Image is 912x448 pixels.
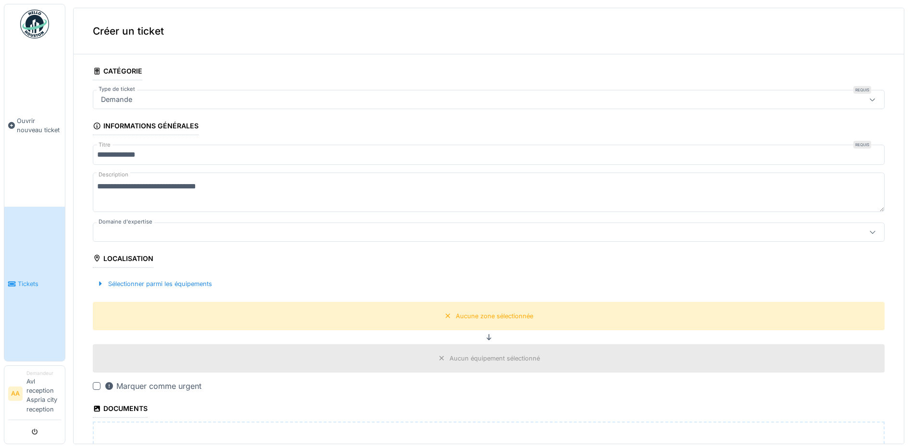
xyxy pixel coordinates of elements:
[26,370,61,377] div: Demandeur
[97,218,154,226] label: Domaine d'expertise
[18,279,61,288] span: Tickets
[97,85,137,93] label: Type de ticket
[4,44,65,207] a: Ouvrir nouveau ticket
[8,370,61,420] a: AA DemandeurAvl reception Aspria city reception
[93,277,216,290] div: Sélectionner parmi les équipements
[93,401,148,418] div: Documents
[104,380,201,392] div: Marquer comme urgent
[97,169,130,181] label: Description
[17,116,61,135] span: Ouvrir nouveau ticket
[26,370,61,418] li: Avl reception Aspria city reception
[74,8,904,54] div: Créer un ticket
[97,141,112,149] label: Titre
[8,386,23,401] li: AA
[20,10,49,38] img: Badge_color-CXgf-gQk.svg
[456,311,533,321] div: Aucune zone sélectionnée
[97,94,136,105] div: Demande
[450,354,540,363] div: Aucun équipement sélectionné
[853,141,871,149] div: Requis
[93,251,153,268] div: Localisation
[93,64,142,80] div: Catégorie
[93,119,199,135] div: Informations générales
[4,207,65,361] a: Tickets
[853,86,871,94] div: Requis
